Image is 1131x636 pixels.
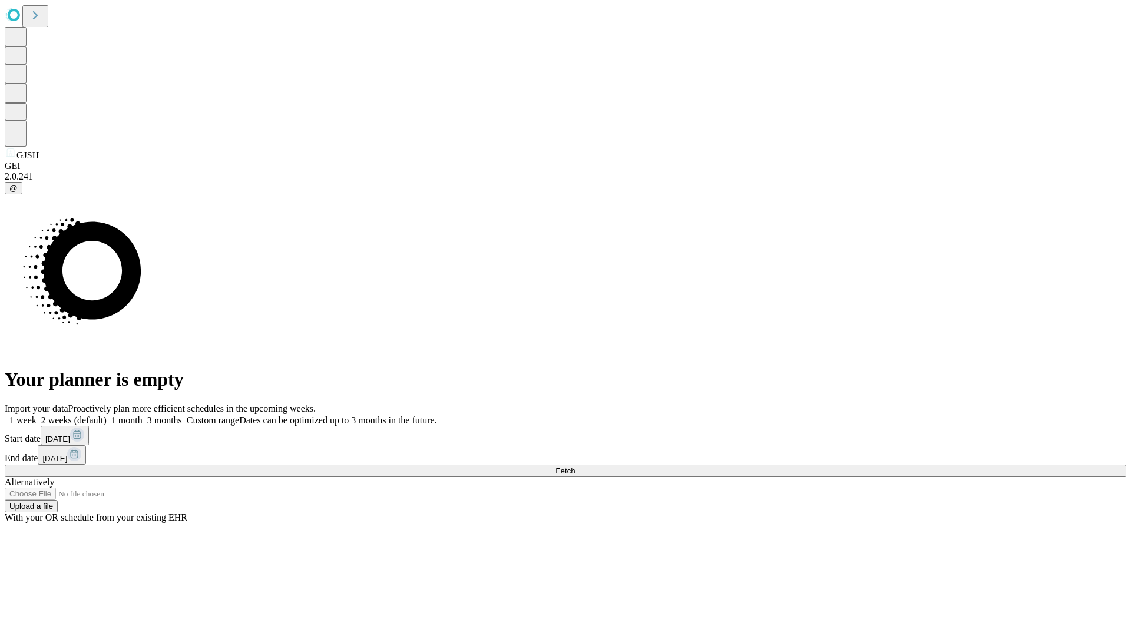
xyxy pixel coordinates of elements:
div: Start date [5,426,1126,445]
span: Fetch [555,466,575,475]
span: Import your data [5,403,68,413]
button: Fetch [5,465,1126,477]
span: 3 months [147,415,182,425]
span: Proactively plan more efficient schedules in the upcoming weeks. [68,403,316,413]
span: Alternatively [5,477,54,487]
span: Custom range [187,415,239,425]
span: Dates can be optimized up to 3 months in the future. [239,415,436,425]
span: 1 month [111,415,143,425]
button: Upload a file [5,500,58,512]
span: GJSH [16,150,39,160]
button: [DATE] [38,445,86,465]
span: [DATE] [45,435,70,443]
h1: Your planner is empty [5,369,1126,390]
span: 1 week [9,415,37,425]
span: @ [9,184,18,193]
div: GEI [5,161,1126,171]
button: [DATE] [41,426,89,445]
span: With your OR schedule from your existing EHR [5,512,187,522]
button: @ [5,182,22,194]
div: 2.0.241 [5,171,1126,182]
span: 2 weeks (default) [41,415,107,425]
span: [DATE] [42,454,67,463]
div: End date [5,445,1126,465]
